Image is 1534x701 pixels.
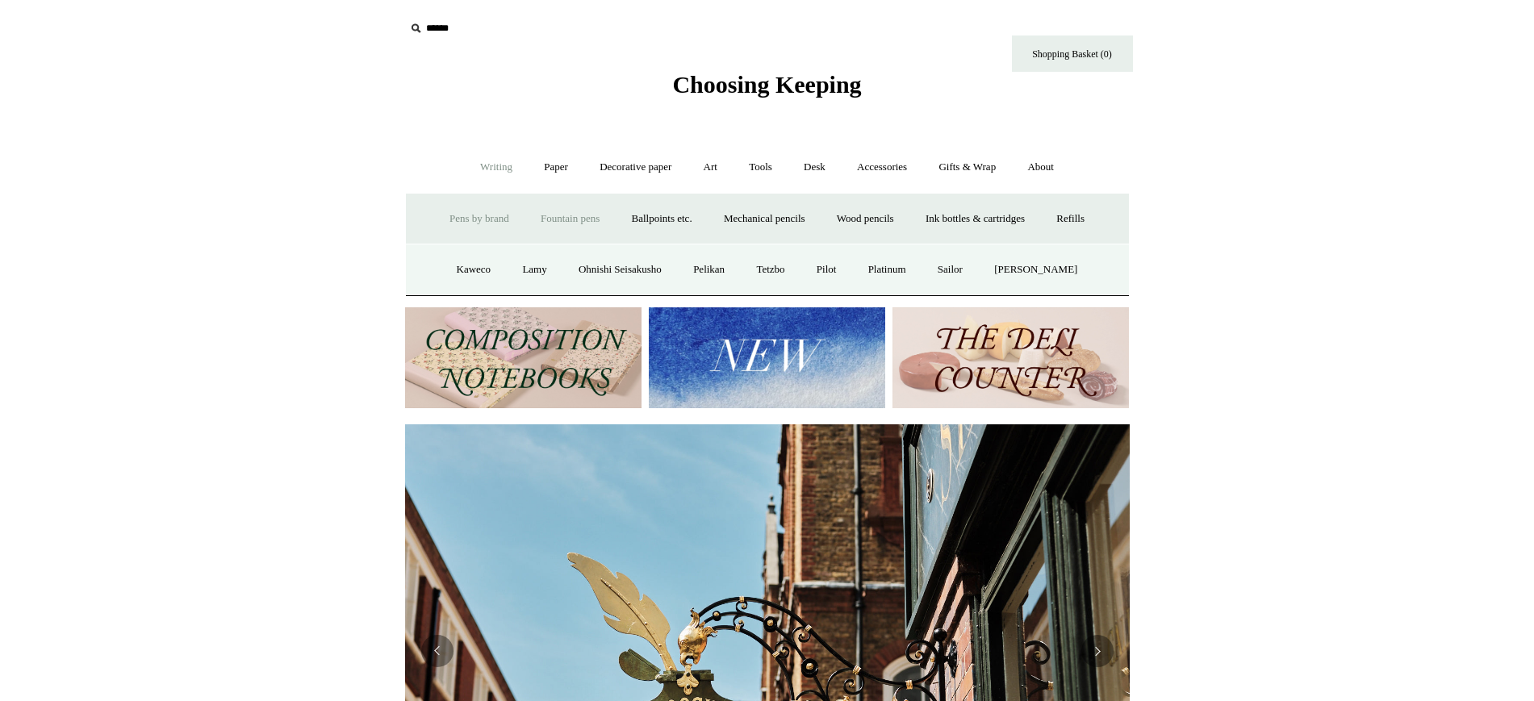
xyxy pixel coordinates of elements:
a: Art [689,146,732,189]
a: Wood pencils [822,198,909,240]
img: 202302 Composition ledgers.jpg__PID:69722ee6-fa44-49dd-a067-31375e5d54ec [405,307,642,408]
a: Pelikan [679,248,739,291]
a: Lamy [508,248,561,291]
button: Next [1081,635,1114,667]
img: The Deli Counter [892,307,1129,408]
a: Gifts & Wrap [924,146,1010,189]
a: Choosing Keeping [672,84,861,95]
a: Sailor [923,248,977,291]
img: New.jpg__PID:f73bdf93-380a-4a35-bcfe-7823039498e1 [649,307,885,408]
a: About [1013,146,1068,189]
a: Kaweco [442,248,506,291]
a: Paper [529,146,583,189]
a: Shopping Basket (0) [1012,35,1133,72]
a: Ballpoints etc. [617,198,707,240]
a: Accessories [842,146,922,189]
a: Tools [734,146,787,189]
a: Ink bottles & cartridges [911,198,1039,240]
a: Refills [1042,198,1099,240]
a: Decorative paper [585,146,686,189]
span: Choosing Keeping [672,71,861,98]
a: Tetzbo [742,248,799,291]
a: Pens by brand [435,198,524,240]
button: Previous [421,635,454,667]
a: Pilot [802,248,851,291]
a: Mechanical pencils [709,198,820,240]
a: Fountain pens [526,198,614,240]
a: [PERSON_NAME] [980,248,1092,291]
a: Desk [789,146,840,189]
a: Writing [466,146,527,189]
a: Ohnishi Seisakusho [564,248,676,291]
a: Platinum [854,248,921,291]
